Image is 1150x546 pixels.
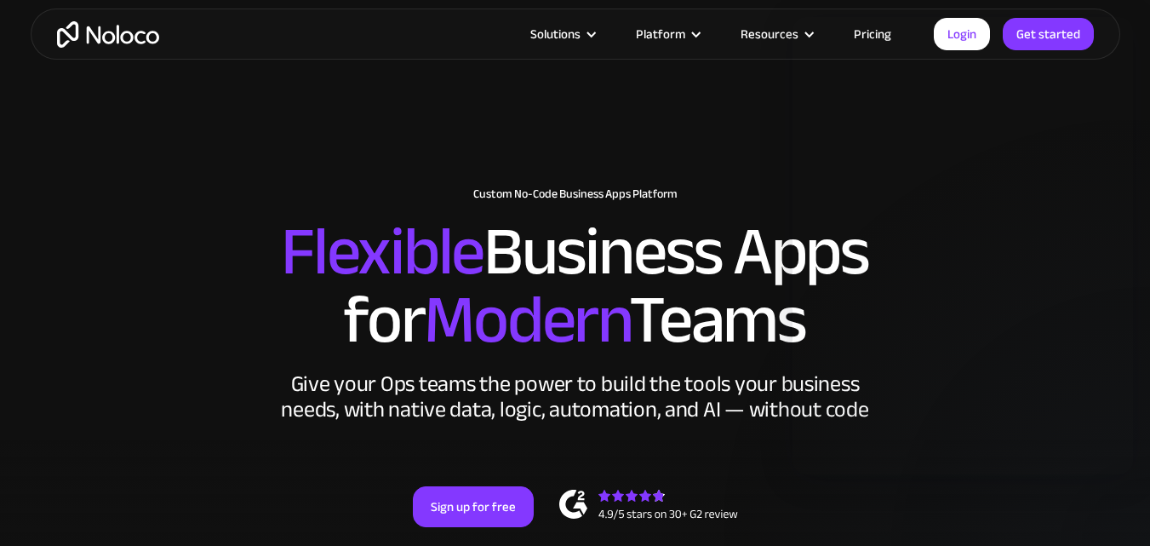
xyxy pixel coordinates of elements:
a: Sign up for free [413,486,534,527]
span: Flexible [281,188,483,315]
h1: Custom No-Code Business Apps Platform [48,187,1103,201]
div: Platform [636,23,685,45]
div: Give your Ops teams the power to build the tools your business needs, with native data, logic, au... [277,371,873,422]
a: home [57,21,159,48]
div: Resources [741,23,798,45]
h2: Business Apps for Teams [48,218,1103,354]
iframe: Intercom live chat [1092,488,1133,529]
div: Resources [719,23,832,45]
div: Platform [615,23,719,45]
span: Modern [424,256,629,383]
div: Solutions [509,23,615,45]
div: Solutions [530,23,581,45]
iframe: Intercom live chat [792,17,1133,474]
